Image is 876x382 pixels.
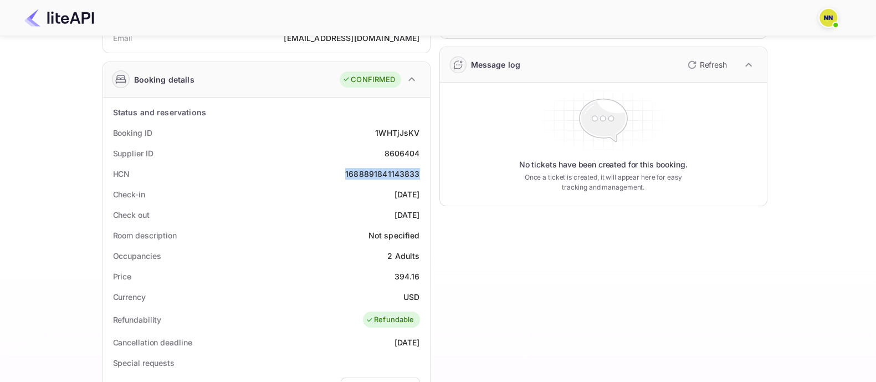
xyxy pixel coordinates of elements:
[113,32,132,44] div: Email
[819,9,837,27] img: N/A N/A
[387,250,419,262] div: 2 Adults
[113,291,146,303] div: Currency
[516,172,691,192] p: Once a ticket is created, it will appear here for easy tracking and management.
[113,314,162,325] div: Refundability
[395,337,420,348] div: [DATE]
[113,127,152,139] div: Booking ID
[700,59,727,70] p: Refresh
[366,314,414,325] div: Refundable
[113,147,153,159] div: Supplier ID
[113,271,132,282] div: Price
[471,59,521,70] div: Message log
[24,9,94,27] img: LiteAPI Logo
[113,106,206,118] div: Status and reservations
[113,337,192,348] div: Cancellation deadline
[519,159,688,170] p: No tickets have been created for this booking.
[681,56,731,74] button: Refresh
[134,74,194,85] div: Booking details
[368,230,420,241] div: Not specified
[345,168,419,180] div: 1688891841143833
[342,74,395,85] div: CONFIRMED
[403,291,419,303] div: USD
[284,32,419,44] div: [EMAIL_ADDRESS][DOMAIN_NAME]
[113,168,130,180] div: HCN
[113,230,177,241] div: Room description
[113,189,145,200] div: Check-in
[384,147,419,159] div: 8606404
[113,209,150,221] div: Check out
[395,189,420,200] div: [DATE]
[113,357,175,369] div: Special requests
[395,271,420,282] div: 394.16
[375,127,419,139] div: 1WHTjJsKV
[113,250,161,262] div: Occupancies
[395,209,420,221] div: [DATE]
